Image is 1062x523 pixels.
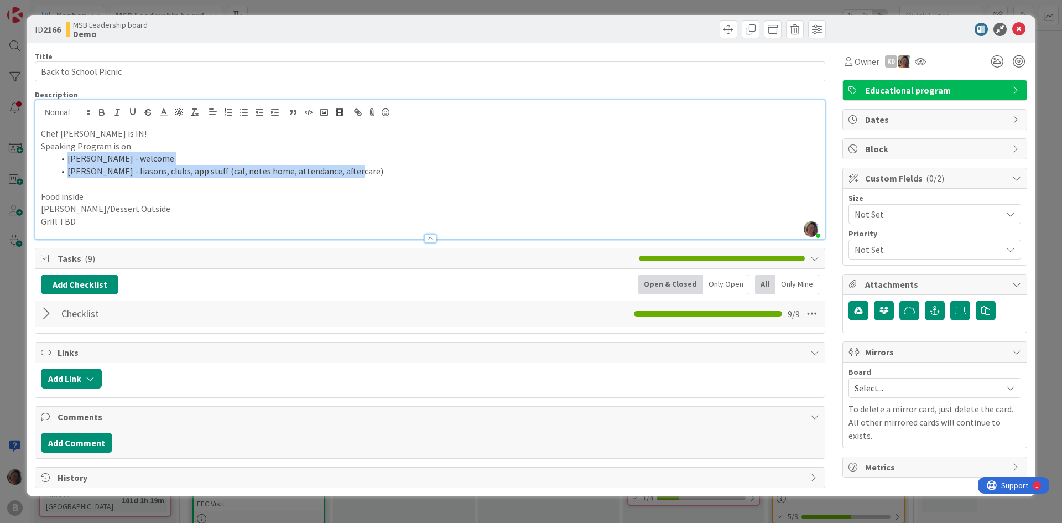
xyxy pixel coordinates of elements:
div: Only Mine [775,275,819,294]
button: Add Comment [41,433,112,453]
span: Select... [855,380,996,396]
div: All [755,275,775,294]
div: KD [885,55,897,68]
span: ( 0/2 ) [926,173,944,184]
button: Add Link [41,369,102,389]
p: Speaking Program is on [41,140,819,153]
li: [PERSON_NAME] - liasons, clubs, app stuff (cal, notes home, attendance, aftercare) [54,165,819,178]
span: Links [58,346,805,359]
input: Add Checklist... [58,304,306,324]
span: Metrics [865,460,1007,474]
p: Food inside [41,190,819,203]
span: Custom Fields [865,172,1007,185]
span: Board [848,368,871,376]
span: Educational program [865,84,1007,97]
p: Grill TBD [41,215,819,228]
b: 2166 [43,24,61,35]
span: Block [865,142,1007,156]
img: kNie0WSz1rrQsgddM5JO8qitEA2osmnc.jpg [804,221,819,237]
div: Size [848,194,1021,202]
img: LS [898,55,910,68]
span: Attachments [865,278,1007,291]
b: Demo [73,29,148,38]
span: Not Set [855,242,996,257]
input: type card name here... [35,61,825,81]
div: Priority [848,230,1021,237]
span: MSB Leadership board [73,20,148,29]
span: Description [35,90,78,100]
span: Dates [865,113,1007,126]
span: 9 / 9 [788,307,800,320]
li: [PERSON_NAME] - welcome [54,152,819,165]
span: ID [35,23,61,36]
label: Title [35,51,53,61]
span: Mirrors [865,345,1007,359]
span: Support [23,2,50,15]
span: Tasks [58,252,633,265]
p: Chef [PERSON_NAME] is IN! [41,127,819,140]
div: Open & Closed [638,275,703,294]
span: Owner [855,55,879,68]
button: Add Checklist [41,275,118,294]
div: Only Open [703,275,749,294]
span: Comments [58,410,805,423]
span: Not Set [855,206,996,222]
span: ( 9 ) [85,253,95,264]
div: 1 [58,4,60,13]
span: History [58,471,805,484]
p: [PERSON_NAME]/Dessert Outside [41,203,819,215]
p: To delete a mirror card, just delete the card. All other mirrored cards will continue to exists. [848,402,1021,442]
